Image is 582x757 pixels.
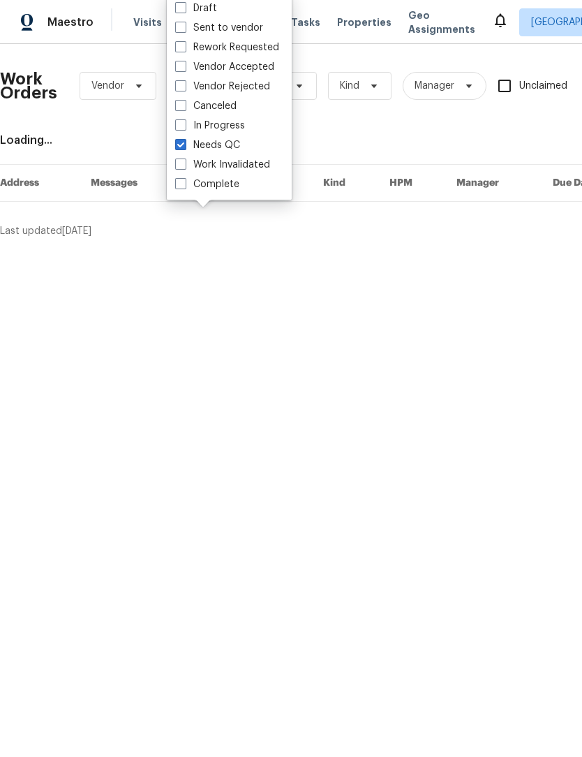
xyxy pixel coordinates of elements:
span: Visits [133,15,162,29]
label: Needs QC [175,138,240,152]
span: Maestro [47,15,94,29]
span: Properties [337,15,391,29]
label: Draft [175,1,217,15]
label: Work Invalidated [175,158,270,172]
span: Tasks [291,17,320,27]
span: Unclaimed [519,79,567,94]
label: Sent to vendor [175,21,263,35]
th: Manager [445,165,542,202]
label: Canceled [175,99,237,113]
label: Rework Requested [175,41,279,54]
span: Manager [415,79,454,93]
label: Vendor Rejected [175,80,270,94]
span: [DATE] [62,226,91,236]
th: HPM [378,165,445,202]
span: Vendor [91,79,124,93]
label: Vendor Accepted [175,60,274,74]
span: Geo Assignments [408,8,475,36]
label: Complete [175,177,239,191]
label: In Progress [175,119,245,133]
th: Messages [80,165,182,202]
span: Kind [340,79,359,93]
th: Kind [312,165,378,202]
